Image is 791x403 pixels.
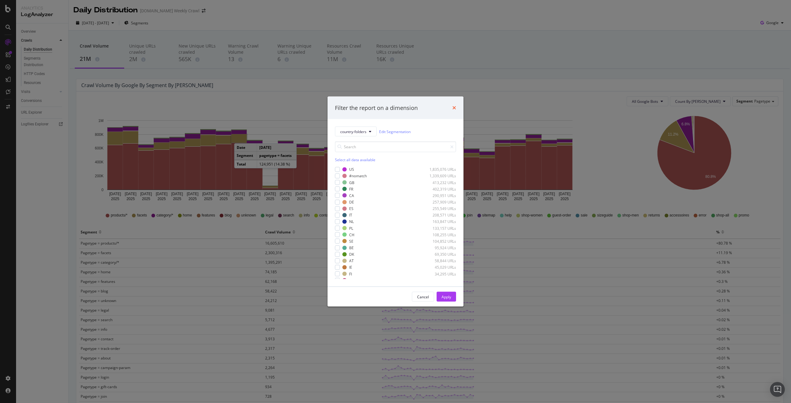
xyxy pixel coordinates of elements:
[426,245,456,250] div: 95,924 URLs
[426,199,456,205] div: 257,909 URLs
[349,225,353,231] div: PL
[437,292,456,302] button: Apply
[770,382,785,397] div: Open Intercom Messenger
[426,167,456,172] div: 1,835,076 URLs
[426,206,456,211] div: 255,549 URLs
[426,265,456,270] div: 45,029 URLs
[349,212,352,218] div: IT
[426,238,456,244] div: 104,852 URLs
[349,199,354,205] div: DE
[426,193,456,198] div: 290,951 URLs
[426,271,456,276] div: 34,295 URLs
[349,258,354,263] div: AT
[349,245,354,250] div: BE
[335,127,377,136] button: country-folders
[349,271,352,276] div: FI
[349,232,354,237] div: CH
[442,294,451,299] div: Apply
[335,104,418,112] div: Filter the report on a dimension
[328,96,463,307] div: modal
[426,225,456,231] div: 133,157 URLs
[349,252,354,257] div: DK
[426,278,456,283] div: 34,213 URLs
[426,173,456,178] div: 1,339,609 URLs
[426,219,456,224] div: 163,847 URLs
[349,265,352,270] div: IE
[426,212,456,218] div: 208,571 URLs
[379,128,411,135] a: Edit Segmentation
[349,186,353,191] div: FR
[335,141,456,152] input: Search
[452,104,456,112] div: times
[349,167,354,172] div: US
[349,193,354,198] div: CA
[412,292,434,302] button: Cancel
[417,294,429,299] div: Cancel
[426,232,456,237] div: 108,255 URLs
[426,252,456,257] div: 69,350 URLs
[349,219,354,224] div: NL
[426,258,456,263] div: 58,844 URLs
[426,186,456,191] div: 402,319 URLs
[349,278,354,283] div: CZ
[426,180,456,185] div: 413,232 URLs
[340,129,366,134] span: country-folders
[349,180,354,185] div: GB
[349,238,353,244] div: SE
[349,206,353,211] div: ES
[349,173,367,178] div: #nomatch
[335,157,456,162] div: Select all data available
